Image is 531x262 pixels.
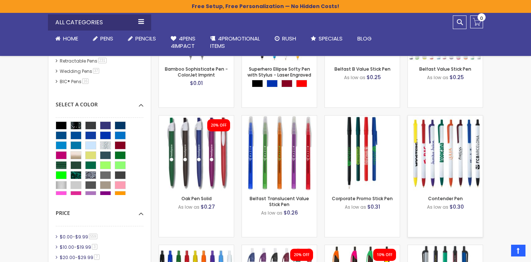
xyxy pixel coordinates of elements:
[86,31,121,47] a: Pens
[325,245,400,251] a: Neon Slimster Pen
[284,209,298,216] span: $0.26
[450,74,464,81] span: $0.25
[159,116,234,190] img: Oak Pen Solid
[281,80,292,87] div: Burgundy
[75,234,88,240] span: $9.99
[58,68,102,74] a: Wedding Pens37
[48,14,151,31] div: All Categories
[201,203,215,210] span: $0.27
[92,244,97,249] span: 3
[294,252,309,258] div: 20% OFF
[480,15,483,22] span: 0
[210,35,260,50] span: 4PROMOTIONAL ITEMS
[408,245,483,251] a: Metallic Contender Pen
[190,79,203,87] span: $0.01
[89,234,97,239] span: 559
[367,203,380,210] span: $0.31
[408,116,483,190] img: Contender Pen
[165,66,228,78] a: Bamboo Sophisticate Pen - ColorJet Imprint
[58,254,102,261] a: $20.00-$29.997
[267,80,278,87] div: Blue
[511,245,525,256] a: Top
[242,245,317,251] a: Oak Pen
[60,244,74,250] span: $10.00
[171,35,195,50] span: 4Pens 4impact
[58,244,100,250] a: $10.00-$19.993
[121,31,163,47] a: Pencils
[58,78,91,85] a: BIC® Pens16
[332,195,393,202] a: Corporate Promo Stick Pen
[98,58,107,63] span: 231
[159,115,234,121] a: Oak Pen Solid
[58,234,100,240] a: $0.00-$9.99559
[58,58,109,64] a: Retractable Pens231
[94,254,100,260] span: 7
[77,244,91,250] span: $19.99
[242,115,317,121] a: Belfast Translucent Value Stick Pen
[267,31,303,47] a: Rush
[334,66,391,72] a: Belfast B Value Stick Pen
[377,252,392,258] div: 10% OFF
[159,245,234,251] a: Custom Cambria Plastic Retractable Ballpoint Pen - Monochromatic Body Color
[203,31,267,54] a: 4PROMOTIONALITEMS
[163,31,203,54] a: 4Pens4impact
[261,210,282,216] span: As low as
[60,254,75,261] span: $20.00
[211,123,226,128] div: 20% OFF
[78,254,93,261] span: $29.99
[296,80,307,87] div: Red
[135,35,156,42] span: Pencils
[350,31,379,47] a: Blog
[93,68,99,74] span: 37
[325,115,400,121] a: Corporate Promo Stick Pen
[250,195,309,208] a: Belfast Translucent Value Stick Pen
[408,115,483,121] a: Contender Pen
[428,195,463,202] a: Contender Pen
[60,234,73,240] span: $0.00
[48,31,86,47] a: Home
[344,74,365,81] span: As low as
[56,96,143,108] div: Select A Color
[282,35,296,42] span: Rush
[427,74,448,81] span: As low as
[345,204,366,210] span: As low as
[181,195,212,202] a: Oak Pen Solid
[242,116,317,190] img: Belfast Translucent Value Stick Pen
[100,35,113,42] span: Pens
[357,35,372,42] span: Blog
[319,35,343,42] span: Specials
[419,66,471,72] a: Belfast Value Stick Pen
[56,204,143,217] div: Price
[450,203,464,210] span: $0.30
[470,15,483,28] a: 0
[252,80,263,87] div: Black
[247,66,311,78] a: Superhero Ellipse Softy Pen with Stylus - Laser Engraved
[367,74,381,81] span: $0.25
[82,78,88,84] span: 16
[63,35,78,42] span: Home
[427,204,448,210] span: As low as
[325,116,400,190] img: Corporate Promo Stick Pen
[178,204,199,210] span: As low as
[303,31,350,47] a: Specials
